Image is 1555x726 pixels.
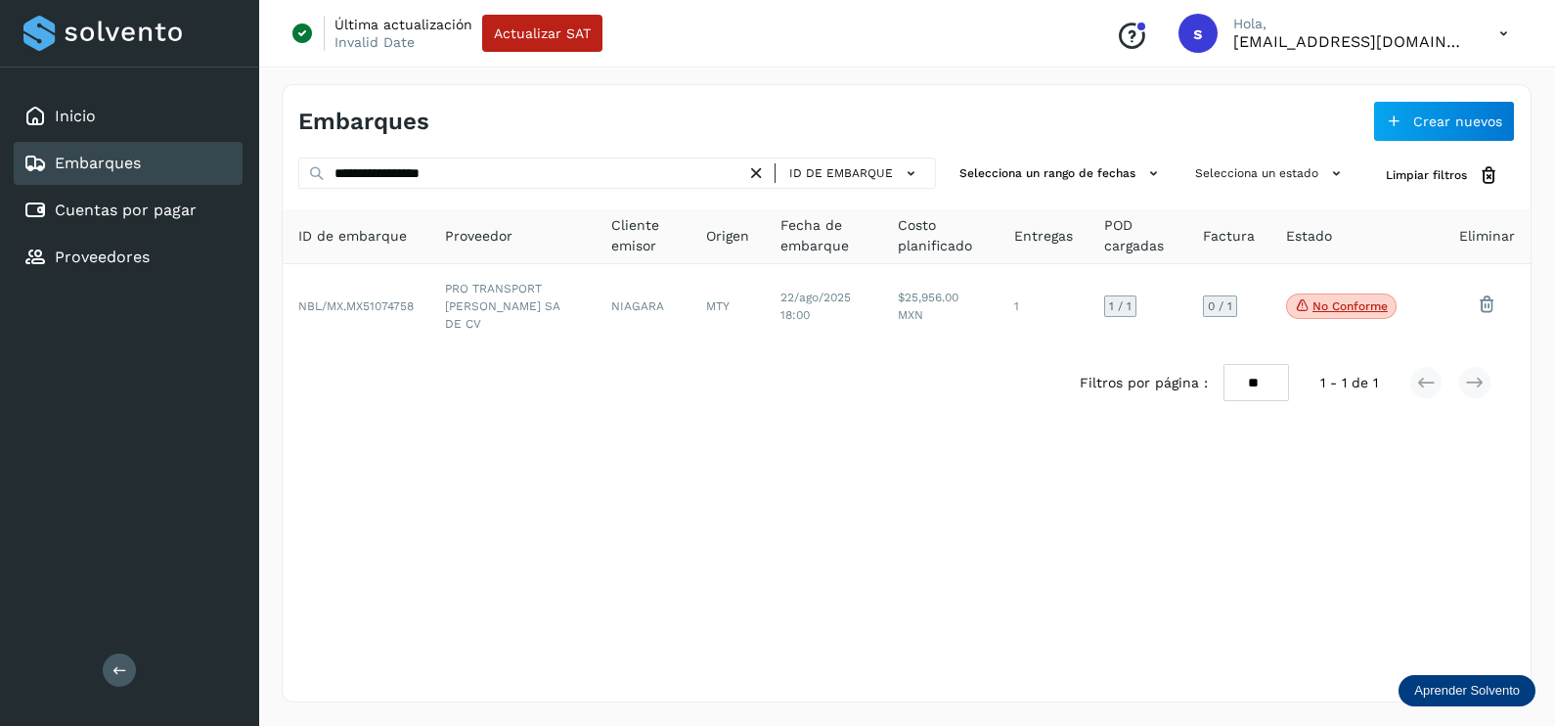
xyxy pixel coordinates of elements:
span: 1 - 1 de 1 [1320,373,1378,393]
div: Embarques [14,142,243,185]
button: Limpiar filtros [1370,158,1515,194]
div: Aprender Solvento [1399,675,1535,706]
span: Cliente emisor [611,215,675,256]
span: 22/ago/2025 18:00 [780,291,851,322]
span: Limpiar filtros [1386,166,1467,184]
span: POD cargadas [1104,215,1172,256]
span: NBL/MX.MX51074758 [298,299,414,313]
button: ID de embarque [783,159,927,188]
p: No conforme [1312,299,1388,313]
p: Invalid Date [334,33,415,51]
span: 0 / 1 [1208,300,1232,312]
p: Hola, [1233,16,1468,32]
td: MTY [690,264,765,348]
span: Estado [1286,226,1332,247]
button: Crear nuevos [1373,101,1515,142]
td: PRO TRANSPORT [PERSON_NAME] SA DE CV [429,264,596,348]
p: Aprender Solvento [1414,683,1520,699]
span: Eliminar [1459,226,1515,247]
td: NIAGARA [596,264,690,348]
button: Selecciona un estado [1187,158,1355,190]
a: Proveedores [55,248,150,266]
span: 1 / 1 [1109,300,1132,312]
div: Inicio [14,95,243,138]
p: smedina@niagarawater.com [1233,32,1468,51]
a: Inicio [55,107,96,125]
div: Cuentas por pagar [14,189,243,232]
span: ID de embarque [789,164,893,182]
button: Selecciona un rango de fechas [952,158,1172,190]
a: Embarques [55,154,141,172]
span: Costo planificado [898,215,983,256]
td: $25,956.00 MXN [882,264,999,348]
a: Cuentas por pagar [55,201,197,219]
span: Entregas [1014,226,1073,247]
span: Factura [1203,226,1255,247]
h4: Embarques [298,108,429,136]
span: ID de embarque [298,226,407,247]
span: Crear nuevos [1413,114,1502,128]
div: Proveedores [14,236,243,279]
span: Origen [706,226,749,247]
p: Última actualización [334,16,472,33]
span: Fecha de embarque [780,215,866,256]
span: Filtros por página : [1080,373,1208,393]
td: 1 [999,264,1088,348]
span: Proveedor [445,226,512,247]
button: Actualizar SAT [482,15,602,52]
span: Actualizar SAT [494,26,591,40]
